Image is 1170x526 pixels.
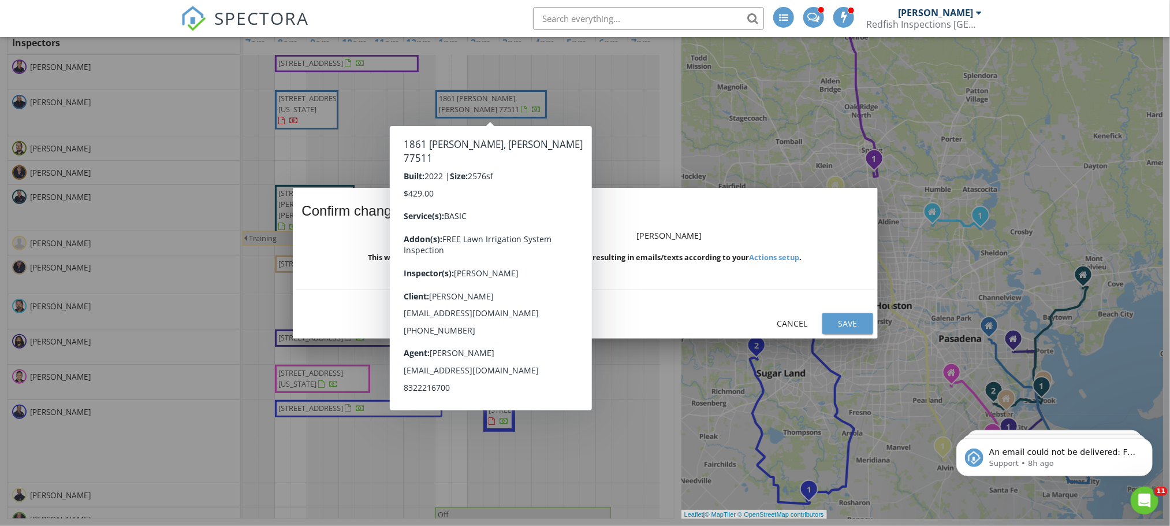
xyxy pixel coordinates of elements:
[750,252,800,262] a: Actions setup
[684,511,703,518] a: Leaflet
[1154,487,1168,496] span: 11
[832,317,864,329] div: Save
[636,229,877,242] div: [PERSON_NAME]
[293,188,878,229] div: Confirm changes
[533,7,764,30] input: Search everything...
[705,511,736,518] a: © MapTiler
[293,229,534,242] div: [PERSON_NAME]
[767,313,818,334] button: Cancel
[737,511,824,518] a: © OpenStreetMap contributors
[776,317,808,329] div: Cancel
[898,7,973,18] div: [PERSON_NAME]
[681,510,827,520] div: |
[1131,487,1158,514] iframe: Intercom live chat
[939,414,1170,495] iframe: Intercom notifications message
[302,253,869,262] div: This will trigger an "Inspection Rescheduled" Action, possibly resulting in emails/texts accordin...
[181,16,309,40] a: SPECTORA
[214,6,309,30] span: SPECTORA
[822,313,873,334] button: Save
[866,18,982,30] div: Redfish Inspections Houston
[181,6,206,31] img: The Best Home Inspection Software - Spectora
